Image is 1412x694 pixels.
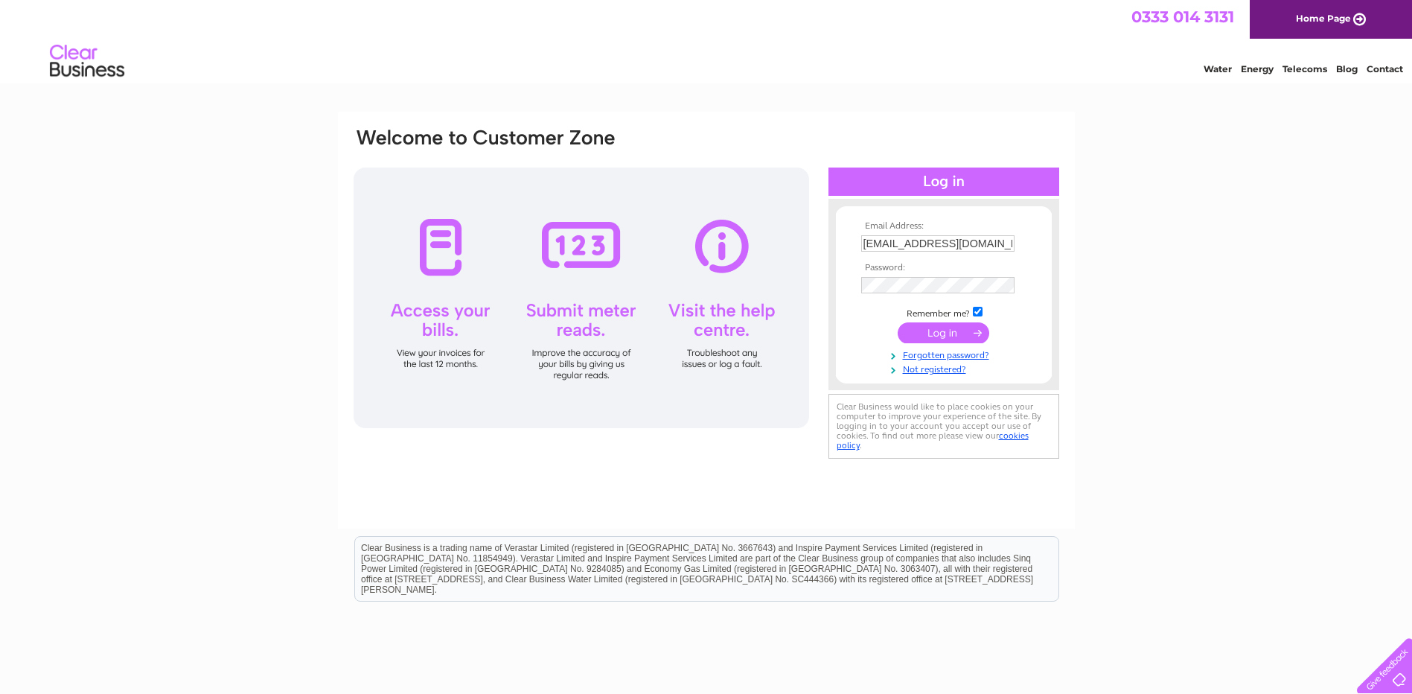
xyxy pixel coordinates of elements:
a: Not registered? [861,361,1030,375]
input: Submit [898,322,989,343]
a: Forgotten password? [861,347,1030,361]
div: Clear Business would like to place cookies on your computer to improve your experience of the sit... [828,394,1059,459]
div: Clear Business is a trading name of Verastar Limited (registered in [GEOGRAPHIC_DATA] No. 3667643... [355,8,1058,72]
img: logo.png [49,39,125,84]
a: Energy [1241,63,1274,74]
th: Email Address: [857,221,1030,232]
a: 0333 014 3131 [1131,7,1234,26]
a: cookies policy [837,430,1029,451]
a: Water [1204,63,1232,74]
a: Contact [1367,63,1403,74]
td: Remember me? [857,305,1030,319]
a: Blog [1336,63,1358,74]
a: Telecoms [1282,63,1327,74]
th: Password: [857,263,1030,273]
